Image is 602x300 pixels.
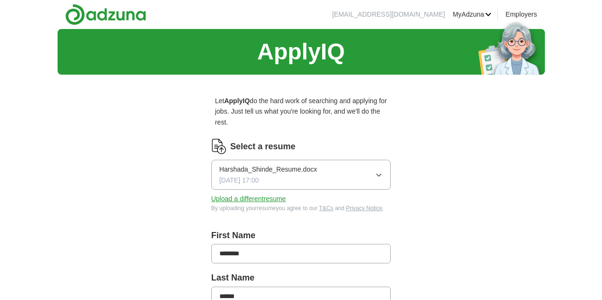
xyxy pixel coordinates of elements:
[65,4,146,25] img: Adzuna logo
[505,9,537,19] a: Employers
[211,92,391,131] p: Let do the hard work of searching and applying for jobs. Just tell us what you're looking for, an...
[319,205,333,212] a: T&Cs
[453,9,492,19] a: MyAdzuna
[230,140,296,154] label: Select a resume
[219,164,317,174] span: Harshada_Shinde_Resume.docx
[219,175,259,185] span: [DATE] 17:00
[211,204,391,213] div: By uploading your resume you agree to our and .
[211,139,227,154] img: CV Icon
[257,34,345,70] h1: ApplyIQ
[211,271,391,285] label: Last Name
[211,160,391,190] button: Harshada_Shinde_Resume.docx[DATE] 17:00
[211,194,286,204] button: Upload a differentresume
[332,9,445,19] li: [EMAIL_ADDRESS][DOMAIN_NAME]
[224,97,250,105] strong: ApplyIQ
[211,229,391,242] label: First Name
[346,205,383,212] a: Privacy Notice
